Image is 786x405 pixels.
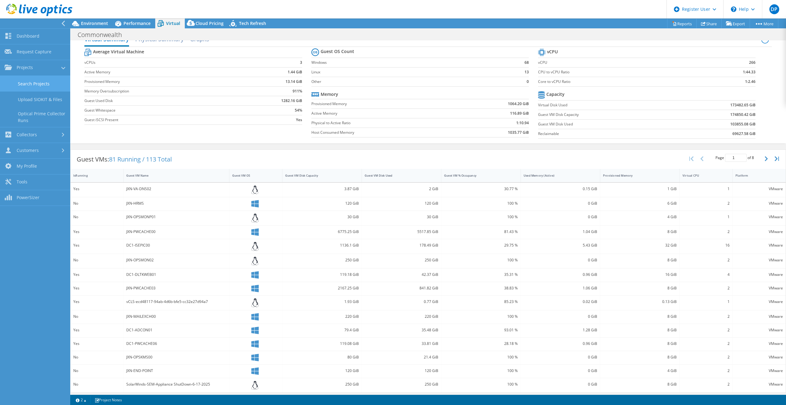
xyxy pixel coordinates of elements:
[365,381,438,388] div: 250 GiB
[285,257,359,264] div: 250 GiB
[73,257,120,264] div: No
[90,396,126,404] a: Project Notes
[603,381,677,388] div: 8 GiB
[126,285,226,292] div: JXN-PWCACHE03
[538,112,676,118] label: Guest VM Disk Capacity
[444,228,518,235] div: 81.43 %
[365,186,438,192] div: 2 GiB
[735,313,783,320] div: VMware
[743,69,756,75] b: 1:44.33
[524,257,597,264] div: 0 GiB
[508,101,529,107] b: 1064.20 GiB
[683,340,730,347] div: 2
[73,381,120,388] div: No
[365,354,438,361] div: 21.4 GiB
[683,313,730,320] div: 2
[311,101,461,107] label: Provisioned Memory
[603,186,677,192] div: 1 GiB
[239,20,266,26] span: Tech Refresh
[735,298,783,305] div: VMware
[444,242,518,249] div: 29.75 %
[84,88,245,94] label: Memory Oversubscription
[285,174,351,178] div: Guest VM Disk Capacity
[285,271,359,278] div: 119.18 GiB
[735,381,783,388] div: VMware
[735,285,783,292] div: VMware
[444,271,518,278] div: 35.31 %
[365,271,438,278] div: 42.37 GiB
[300,59,302,66] b: 3
[311,79,509,85] label: Other
[603,298,677,305] div: 0.13 GiB
[444,174,510,178] div: Guest VM % Occupancy
[365,174,431,178] div: Guest VM Disk Used
[603,354,677,361] div: 8 GiB
[285,186,359,192] div: 3.87 GiB
[285,242,359,249] div: 1136.1 GiB
[683,327,730,333] div: 2
[527,79,529,85] b: 0
[444,214,518,220] div: 100 %
[683,367,730,374] div: 2
[321,48,354,55] b: Guest OS Count
[524,242,597,249] div: 5.43 GiB
[752,155,754,160] span: 8
[524,174,590,178] div: Used Memory (Active)
[683,174,722,178] div: Virtual CPU
[126,367,226,374] div: JXN-END-POINT
[603,285,677,292] div: 8 GiB
[731,6,736,12] svg: \n
[696,19,722,28] a: Share
[126,186,226,192] div: JXN-VA-DNS02
[524,298,597,305] div: 0.02 GiB
[538,102,676,108] label: Virtual Disk Used
[311,110,461,117] label: Active Memory
[126,271,226,278] div: DC1-DLTKWEB01
[603,313,677,320] div: 8 GiB
[524,200,597,207] div: 0 GiB
[603,200,677,207] div: 6 GiB
[365,228,438,235] div: 5517.85 GiB
[524,340,597,347] div: 0.96 GiB
[286,79,302,85] b: 13.14 GiB
[365,200,438,207] div: 120 GiB
[109,155,172,163] span: 81 Running / 113 Total
[735,354,783,361] div: VMware
[126,327,226,333] div: DC1-ADCON01
[73,327,120,333] div: Yes
[524,381,597,388] div: 0 GiB
[73,214,120,220] div: No
[73,285,120,292] div: Yes
[285,340,359,347] div: 119.08 GiB
[296,117,302,123] b: Yes
[365,242,438,249] div: 178.49 GiB
[603,242,677,249] div: 32 GiB
[510,110,529,117] b: 116.89 GiB
[603,327,677,333] div: 8 GiB
[667,19,697,28] a: Reports
[730,121,756,127] b: 103855.08 GiB
[735,174,776,178] div: Platform
[525,69,529,75] b: 13
[73,340,120,347] div: Yes
[365,285,438,292] div: 841.82 GiB
[683,186,730,192] div: 1
[603,228,677,235] div: 8 GiB
[721,19,750,28] a: Export
[71,396,91,404] a: 2
[288,69,302,75] b: 1.44 GiB
[126,242,226,249] div: DC1-ISEPIC00
[365,257,438,264] div: 250 GiB
[73,367,120,374] div: No
[683,381,730,388] div: 2
[524,186,597,192] div: 0.15 GiB
[735,214,783,220] div: VMware
[444,381,518,388] div: 100 %
[81,20,108,26] span: Environment
[444,327,518,333] div: 93.01 %
[73,298,120,305] div: Yes
[365,340,438,347] div: 33.81 GiB
[93,49,144,55] b: Average Virtual Machine
[524,228,597,235] div: 1.04 GiB
[538,121,676,127] label: Guest VM Disk Used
